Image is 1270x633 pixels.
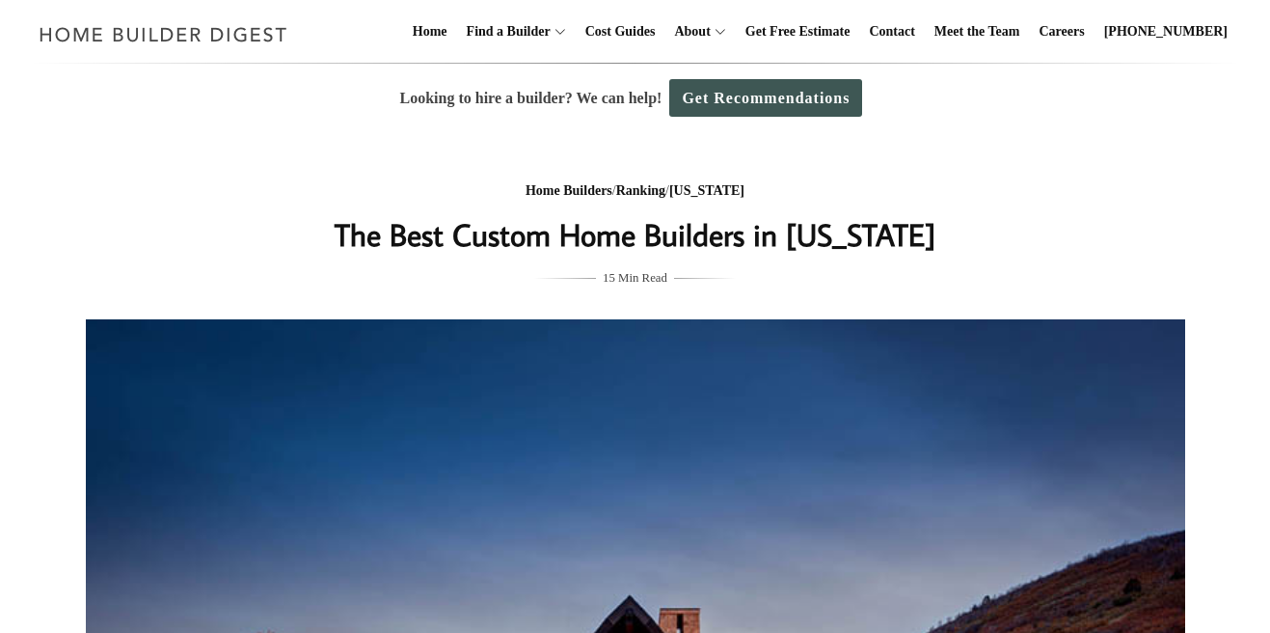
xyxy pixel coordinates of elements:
[578,1,663,63] a: Cost Guides
[669,183,744,198] a: [US_STATE]
[405,1,455,63] a: Home
[251,211,1020,258] h1: The Best Custom Home Builders in [US_STATE]
[526,183,612,198] a: Home Builders
[1032,1,1093,63] a: Careers
[31,15,296,53] img: Home Builder Digest
[616,183,665,198] a: Ranking
[861,1,922,63] a: Contact
[603,267,667,289] span: 15 Min Read
[1096,1,1235,63] a: [PHONE_NUMBER]
[666,1,710,63] a: About
[927,1,1028,63] a: Meet the Team
[738,1,858,63] a: Get Free Estimate
[669,79,862,117] a: Get Recommendations
[251,179,1020,204] div: / /
[459,1,551,63] a: Find a Builder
